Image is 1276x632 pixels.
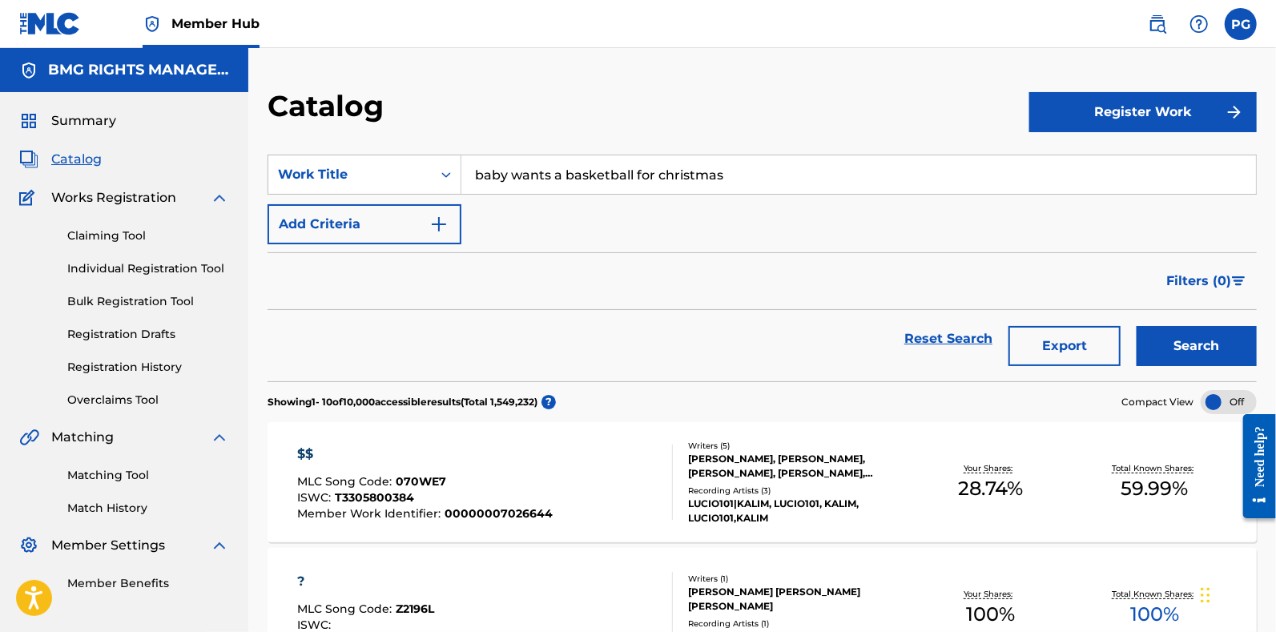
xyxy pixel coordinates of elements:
[51,428,114,447] span: Matching
[429,215,449,234] img: 9d2ae6d4665cec9f34b9.svg
[19,150,38,169] img: Catalog
[67,227,229,244] a: Claiming Tool
[210,428,229,447] img: expand
[67,293,229,310] a: Bulk Registration Tool
[297,474,396,489] span: MLC Song Code :
[688,497,908,525] div: LUCIO101|KALIM, LUCIO101, KALIM, LUCIO101,KALIM
[1157,261,1257,301] button: Filters (0)
[297,445,553,464] div: $$
[19,150,102,169] a: CatalogCatalog
[19,12,81,35] img: MLC Logo
[297,490,335,505] span: ISWC :
[1225,103,1244,122] img: f7272a7cc735f4ea7f67.svg
[67,392,229,409] a: Overclaims Tool
[51,188,176,207] span: Works Registration
[1029,92,1257,132] button: Register Work
[297,506,445,521] span: Member Work Identifier :
[1141,8,1173,40] a: Public Search
[51,111,116,131] span: Summary
[1130,600,1179,629] span: 100 %
[268,155,1257,381] form: Search Form
[67,359,229,376] a: Registration History
[1183,8,1215,40] div: Help
[1201,571,1210,619] div: Drag
[966,600,1015,629] span: 100 %
[1232,276,1246,286] img: filter
[51,536,165,555] span: Member Settings
[964,462,1016,474] p: Your Shares:
[19,188,40,207] img: Works Registration
[1121,395,1193,409] span: Compact View
[1112,462,1198,474] p: Total Known Shares:
[19,428,39,447] img: Matching
[297,602,396,616] span: MLC Song Code :
[297,618,335,632] span: ISWC :
[335,490,414,505] span: T3305800384
[688,440,908,452] div: Writers ( 5 )
[896,321,1000,356] a: Reset Search
[67,260,229,277] a: Individual Registration Tool
[1196,555,1276,632] iframe: Chat Widget
[19,111,116,131] a: SummarySummary
[396,602,434,616] span: Z2196L
[688,573,908,585] div: Writers ( 1 )
[688,585,908,614] div: [PERSON_NAME] [PERSON_NAME] [PERSON_NAME]
[268,422,1257,542] a: $$MLC Song Code:070WE7ISWC:T3305800384Member Work Identifier:00000007026644Writers (5)[PERSON_NAM...
[1225,8,1257,40] div: User Menu
[688,618,908,630] div: Recording Artists ( 1 )
[19,111,38,131] img: Summary
[67,326,229,343] a: Registration Drafts
[210,188,229,207] img: expand
[964,588,1016,600] p: Your Shares:
[268,395,537,409] p: Showing 1 - 10 of 10,000 accessible results (Total 1,549,232 )
[445,506,553,521] span: 00000007026644
[171,14,260,33] span: Member Hub
[688,452,908,481] div: [PERSON_NAME], [PERSON_NAME], [PERSON_NAME], [PERSON_NAME], [PERSON_NAME]
[1008,326,1121,366] button: Export
[268,88,392,124] h2: Catalog
[19,61,38,80] img: Accounts
[1112,588,1198,600] p: Total Known Shares:
[958,474,1023,503] span: 28.74 %
[1137,326,1257,366] button: Search
[541,395,556,409] span: ?
[67,500,229,517] a: Match History
[297,572,434,591] div: ?
[688,485,908,497] div: Recording Artists ( 3 )
[1189,14,1209,34] img: help
[278,165,422,184] div: Work Title
[67,575,229,592] a: Member Benefits
[51,150,102,169] span: Catalog
[396,474,446,489] span: 070WE7
[19,536,38,555] img: Member Settings
[210,536,229,555] img: expand
[143,14,162,34] img: Top Rightsholder
[1166,272,1231,291] span: Filters ( 0 )
[67,467,229,484] a: Matching Tool
[1121,474,1189,503] span: 59.99 %
[48,61,229,79] h5: BMG RIGHTS MANAGEMENT US, LLC
[1231,402,1276,531] iframe: Resource Center
[1148,14,1167,34] img: search
[268,204,461,244] button: Add Criteria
